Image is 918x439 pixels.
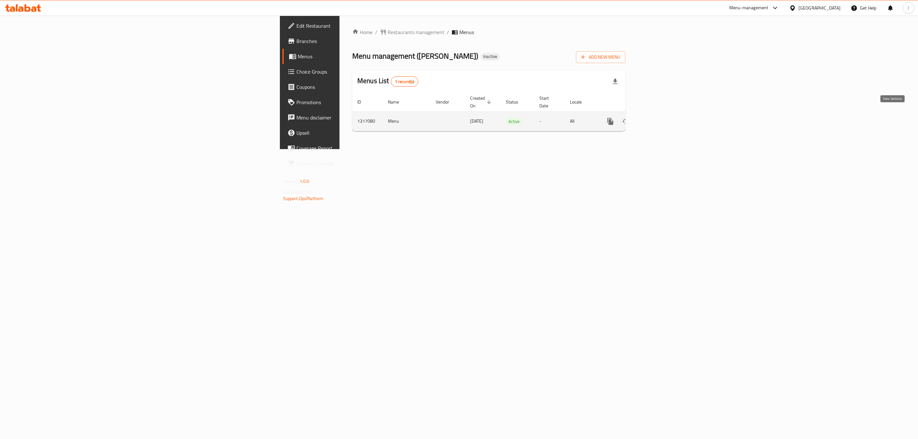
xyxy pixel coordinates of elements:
span: Upsell [296,129,428,137]
span: Coupons [296,83,428,91]
span: Menus [298,53,428,60]
span: Choice Groups [296,68,428,76]
nav: breadcrumb [352,28,625,36]
span: Status [506,98,527,106]
span: ID [357,98,369,106]
td: All [565,112,598,131]
button: Add New Menu [576,51,625,63]
span: [DATE] [470,117,483,125]
a: Upsell [282,125,433,140]
button: Change Status [618,114,633,129]
span: Menus [459,28,474,36]
a: Menus [282,49,433,64]
span: Locale [570,98,590,106]
td: - [534,112,565,131]
a: Branches [282,33,433,49]
button: more [603,114,618,129]
span: Inactive [481,54,500,59]
a: Support.OpsPlatform [283,194,324,203]
div: Export file [608,74,623,89]
th: Actions [598,92,669,112]
span: Edit Restaurant [296,22,428,30]
a: Edit Restaurant [282,18,433,33]
a: Coupons [282,79,433,95]
h2: Menus List [357,76,418,87]
a: Choice Groups [282,64,433,79]
span: l [908,4,909,11]
span: Promotions [296,98,428,106]
span: Name [388,98,407,106]
div: [GEOGRAPHIC_DATA] [798,4,841,11]
span: 1 record(s) [391,79,418,85]
span: Branches [296,37,428,45]
span: Grocery Checklist [296,160,428,167]
span: Start Date [539,94,557,110]
a: Menu disclaimer [282,110,433,125]
div: Menu-management [729,4,769,12]
a: Coverage Report [282,140,433,156]
span: Menu disclaimer [296,114,428,121]
div: Total records count [391,76,419,87]
a: Promotions [282,95,433,110]
span: Active [506,118,522,125]
span: Created On [470,94,493,110]
span: Coverage Report [296,144,428,152]
span: Add New Menu [581,53,620,61]
table: enhanced table [352,92,669,131]
li: / [447,28,449,36]
span: Vendor [436,98,457,106]
a: Grocery Checklist [282,156,433,171]
span: 1.0.0 [300,177,310,185]
span: Version: [283,177,299,185]
div: Inactive [481,53,500,61]
span: Get support on: [283,188,312,196]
